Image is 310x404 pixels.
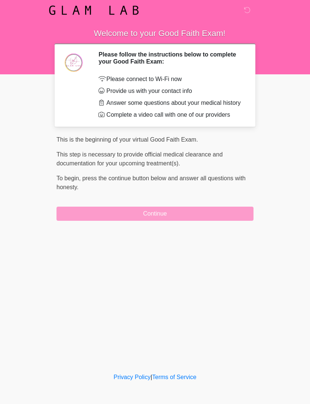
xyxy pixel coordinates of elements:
[99,87,242,96] li: Provide us with your contact info
[152,374,196,380] a: Terms of Service
[49,6,139,15] img: Glam Lab Logo
[99,75,242,84] li: Please connect to Wi-Fi now
[56,175,246,190] span: To begin, ﻿﻿﻿﻿﻿﻿press the continue button below and answer all questions with honesty.
[56,151,223,167] span: This step is necessary to provide official medical clearance and documentation for your upcoming ...
[114,374,151,380] a: Privacy Policy
[62,51,84,73] img: Agent Avatar
[99,51,242,65] h2: Please follow the instructions below to complete your Good Faith Exam:
[99,98,242,107] li: Answer some questions about your medical history
[99,110,242,119] li: Complete a video call with one of our providers
[56,136,198,143] span: This is the beginning of your virtual Good Faith Exam.
[151,374,152,380] a: |
[51,27,259,41] h1: ‎ ‎ ‎ ‎ Welcome to your Good Faith Exam!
